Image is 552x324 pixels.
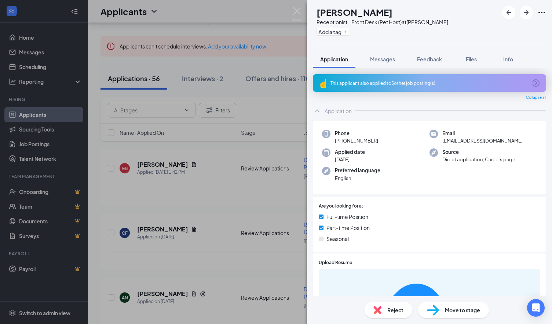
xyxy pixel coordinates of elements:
[325,107,352,115] div: Application
[335,137,378,144] span: [PHONE_NUMBER]
[320,56,348,62] span: Application
[313,107,322,115] svg: ChevronUp
[326,235,349,243] span: Seasonal
[319,203,363,210] span: Are you looking for a:
[335,130,378,137] span: Phone
[442,130,523,137] span: Email
[522,8,531,17] svg: ArrowRight
[531,79,540,87] svg: ArrowCircle
[417,56,442,62] span: Feedback
[317,18,448,26] div: Receptionist - Front Desk (Pet Host) at [PERSON_NAME]
[326,224,370,232] span: Part-time Position
[502,6,515,19] button: ArrowLeftNew
[442,137,523,144] span: [EMAIL_ADDRESS][DOMAIN_NAME]
[317,28,349,36] button: PlusAdd a tag
[319,259,352,266] span: Upload Resume
[330,80,527,86] div: This applicant also applied to 5 other job posting(s)
[445,306,480,314] span: Move to stage
[503,56,513,62] span: Info
[442,148,515,156] span: Source
[442,156,515,163] span: Direct application, Careers page
[370,56,395,62] span: Messages
[527,299,545,317] div: Open Intercom Messenger
[520,6,533,19] button: ArrowRight
[335,174,380,182] span: English
[466,56,477,62] span: Files
[335,156,365,163] span: [DATE]
[504,8,513,17] svg: ArrowLeftNew
[335,148,365,156] span: Applied date
[326,213,368,221] span: Full-time Position
[526,95,546,101] span: Collapse all
[537,8,546,17] svg: Ellipses
[335,167,380,174] span: Preferred language
[317,6,392,18] h1: [PERSON_NAME]
[387,306,403,314] span: Reject
[343,30,347,34] svg: Plus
